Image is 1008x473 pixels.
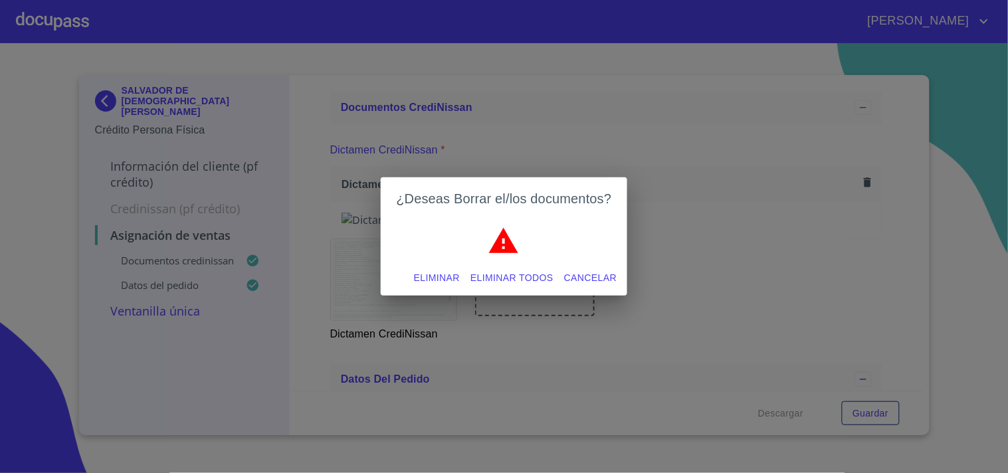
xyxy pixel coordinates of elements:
span: Eliminar todos [470,270,554,286]
button: Cancelar [559,266,622,290]
h2: ¿Deseas Borrar el/los documentos? [397,188,612,209]
span: Eliminar [414,270,460,286]
button: Eliminar [409,266,465,290]
button: Eliminar todos [465,266,559,290]
span: Cancelar [564,270,617,286]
